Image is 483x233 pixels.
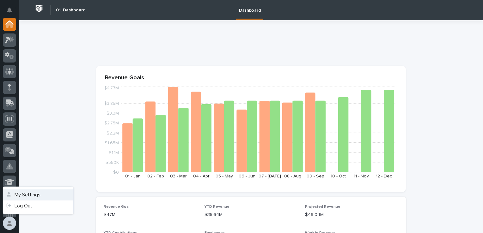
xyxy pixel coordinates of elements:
tspan: $2.75M [104,121,119,125]
span: Projected Revenue [305,205,340,209]
text: 12 - Dec [376,174,392,178]
text: 05 - May [216,174,233,178]
a: Log Out [3,200,73,212]
button: My Settings [3,189,73,200]
text: 03 - Mar [170,174,187,178]
p: $49.04M [305,212,398,218]
tspan: $3.3M [107,111,119,116]
text: 07 - [DATE] [259,174,281,178]
tspan: $1.65M [105,140,119,145]
p: $35.64M [205,212,298,218]
text: 11 - Nov [354,174,369,178]
button: Notifications [3,4,16,17]
text: 08 - Aug [284,174,301,178]
text: 06 - Jun [239,174,255,178]
span: Revenue Goal [104,205,130,209]
div: Notifications [8,8,16,18]
p: Revenue Goals [105,75,397,81]
tspan: $4.77M [104,86,119,90]
tspan: $550K [106,160,119,164]
text: 01 - Jan [125,174,141,178]
text: 02 - Feb [147,174,164,178]
tspan: $2.2M [107,131,119,135]
tspan: $3.85M [104,101,119,106]
tspan: $0 [113,170,119,175]
tspan: $1.1M [109,150,119,155]
p: $47M [104,212,197,218]
img: Workspace Logo [33,3,45,15]
text: 04 - Apr [193,174,210,178]
span: YTD Revenue [205,205,229,209]
text: 09 - Sep [307,174,324,178]
text: 10 - Oct [331,174,346,178]
h2: 01. Dashboard [56,8,85,13]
